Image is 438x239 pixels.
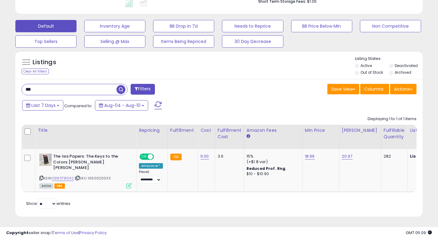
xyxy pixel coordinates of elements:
span: Show: entries [26,201,70,206]
p: Listing States: [355,56,423,62]
label: Archived [395,70,411,75]
div: [PERSON_NAME] [342,127,378,134]
span: Aug-04 - Aug-10 [104,102,140,108]
div: seller snap | | [6,230,107,236]
img: 41cMfoUSpDL._SL40_.jpg [39,154,52,166]
button: 30 Day Decrease [222,35,283,48]
div: (+$1.8 var) [247,159,298,165]
label: Deactivated [395,63,418,68]
button: Selling @ Max [84,35,145,48]
div: Amazon AI * [139,163,163,169]
label: Active [361,63,372,68]
b: The Isis Papers: The Keys to the Colors [PERSON_NAME] [PERSON_NAME] [53,154,128,172]
button: Save View [327,84,359,94]
b: Listed Price: [410,153,438,159]
h5: Listings [33,58,56,67]
strong: Copyright [6,230,29,236]
button: BB Drop in 7d [153,20,214,32]
div: 15% [247,154,298,159]
button: Actions [390,84,416,94]
div: Fulfillable Quantity [384,127,405,140]
div: Cost [200,127,212,134]
span: | SKU: 1060020033 [75,176,111,181]
span: Compared to: [64,103,93,109]
div: Title [38,127,134,134]
div: ASIN: [39,154,132,188]
a: 0883781042 [52,176,74,181]
a: 20.97 [342,153,353,159]
a: Privacy Policy [80,230,107,236]
button: Last 7 Days [22,100,63,111]
div: 282 [384,154,403,159]
button: Default [15,20,77,32]
span: Last 7 Days [31,102,56,108]
div: 3.6 [218,154,239,159]
label: Out of Stock [361,70,383,75]
button: Aug-04 - Aug-10 [95,100,148,111]
div: Fulfillment [170,127,195,134]
button: Filters [131,84,155,95]
b: Reduced Prof. Rng. [247,166,287,171]
div: $10 - $10.90 [247,171,298,177]
button: Items Being Repriced [153,35,214,48]
span: ON [140,154,148,159]
a: 9.00 [200,153,209,159]
span: 2025-08-18 05:09 GMT [406,230,432,236]
div: Clear All Filters [22,69,49,74]
button: Non Competitive [360,20,421,32]
button: Columns [360,84,389,94]
span: All listings currently available for purchase on Amazon [39,183,53,189]
div: Displaying 1 to 1 of 1 items [368,116,416,122]
div: Repricing [139,127,165,134]
div: Amazon Fees [247,127,300,134]
span: Columns [364,86,384,92]
small: FBA [170,154,182,160]
div: Preset: [139,170,163,184]
small: Amazon Fees. [247,134,250,139]
a: Terms of Use [53,230,79,236]
span: FBA [54,183,65,189]
button: Needs to Reprice [222,20,283,32]
button: Top Sellers [15,35,77,48]
a: 18.99 [305,153,315,159]
span: OFF [153,154,163,159]
div: Min Price [305,127,337,134]
button: Inventory Age [84,20,145,32]
button: BB Price Below Min [291,20,352,32]
div: Fulfillment Cost [218,127,241,140]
